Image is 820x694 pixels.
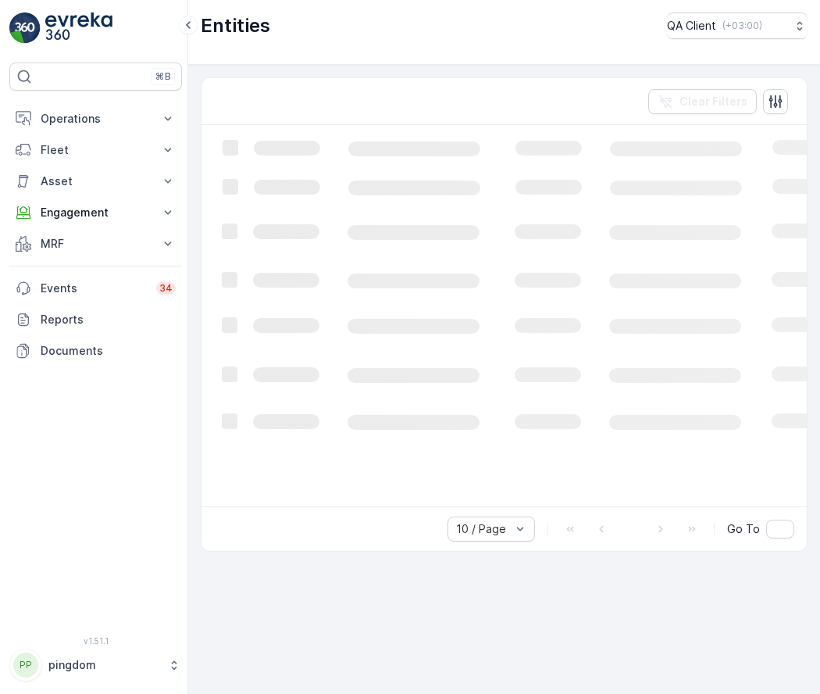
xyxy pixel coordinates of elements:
p: Asset [41,173,151,189]
p: pingdom [48,657,160,673]
p: Events [41,281,147,296]
a: Events34 [9,273,182,304]
p: Operations [41,111,151,127]
p: Reports [41,312,176,327]
p: ⌘B [155,70,171,83]
button: Operations [9,103,182,134]
img: logo_light-DOdMpM7g.png [45,13,112,44]
span: Go To [727,521,760,537]
button: Fleet [9,134,182,166]
a: Reports [9,304,182,335]
button: MRF [9,228,182,259]
p: Clear Filters [679,94,747,109]
button: Clear Filters [648,89,757,114]
div: PP [13,653,38,678]
p: QA Client [667,18,716,34]
button: QA Client(+03:00) [667,13,808,39]
p: Fleet [41,142,151,158]
button: Asset [9,166,182,197]
p: Entities [201,13,270,38]
button: PPpingdom [9,649,182,681]
a: Documents [9,335,182,367]
img: logo [9,13,41,44]
p: 34 [159,282,173,295]
span: v 1.51.1 [9,636,182,646]
p: Documents [41,343,176,359]
p: Engagement [41,205,151,220]
button: Engagement [9,197,182,228]
p: ( +03:00 ) [722,20,762,32]
p: MRF [41,236,151,252]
